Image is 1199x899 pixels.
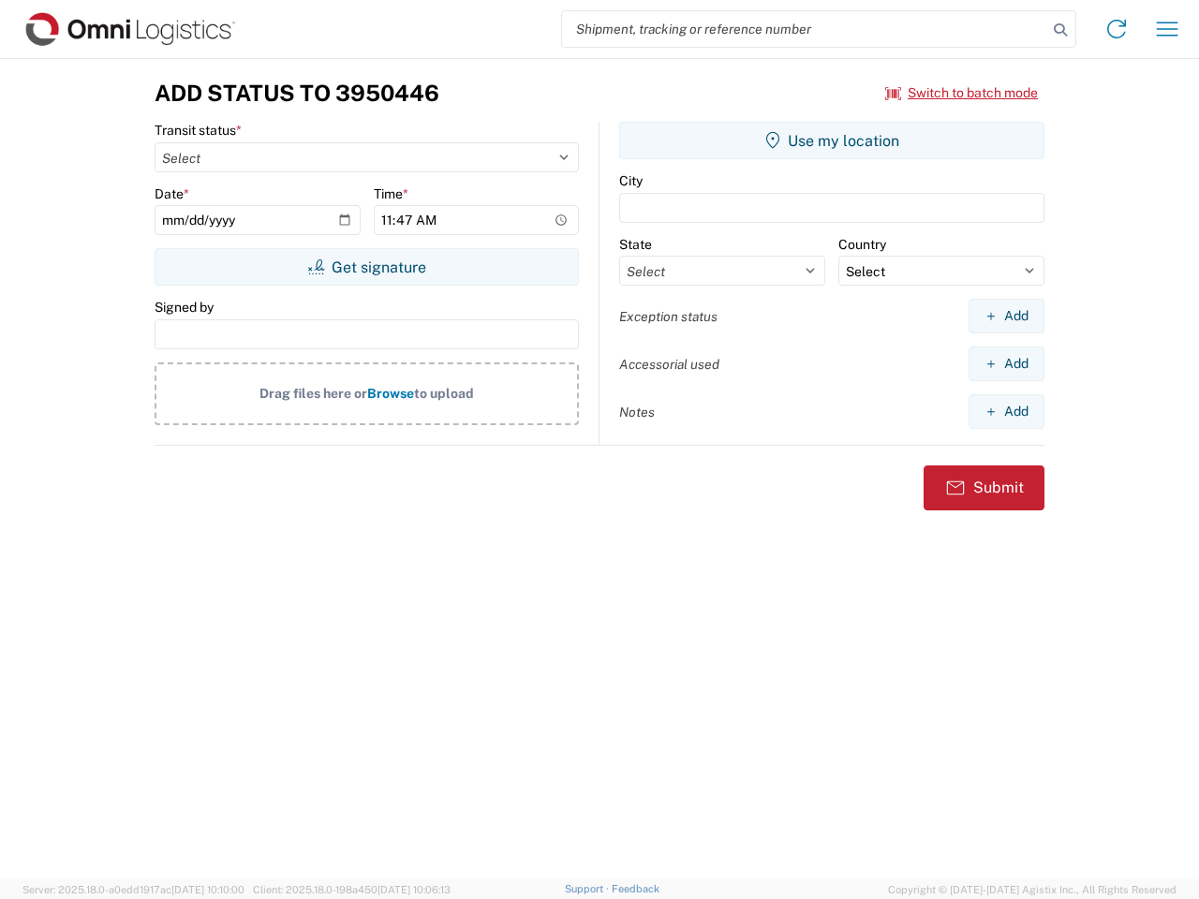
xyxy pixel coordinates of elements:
[259,386,367,401] span: Drag files here or
[612,883,659,894] a: Feedback
[924,465,1044,510] button: Submit
[969,299,1044,333] button: Add
[565,883,612,894] a: Support
[619,236,652,253] label: State
[619,122,1044,159] button: Use my location
[619,172,643,189] label: City
[155,122,242,139] label: Transit status
[155,299,214,316] label: Signed by
[969,394,1044,429] button: Add
[619,356,719,373] label: Accessorial used
[414,386,474,401] span: to upload
[253,884,451,895] span: Client: 2025.18.0-198a450
[155,185,189,202] label: Date
[619,404,655,420] label: Notes
[619,308,718,325] label: Exception status
[885,78,1038,109] button: Switch to batch mode
[155,80,439,107] h3: Add Status to 3950446
[367,386,414,401] span: Browse
[838,236,886,253] label: Country
[969,346,1044,381] button: Add
[888,881,1177,898] span: Copyright © [DATE]-[DATE] Agistix Inc., All Rights Reserved
[155,248,579,286] button: Get signature
[377,884,451,895] span: [DATE] 10:06:13
[562,11,1047,47] input: Shipment, tracking or reference number
[171,884,244,895] span: [DATE] 10:10:00
[22,884,244,895] span: Server: 2025.18.0-a0edd1917ac
[374,185,408,202] label: Time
